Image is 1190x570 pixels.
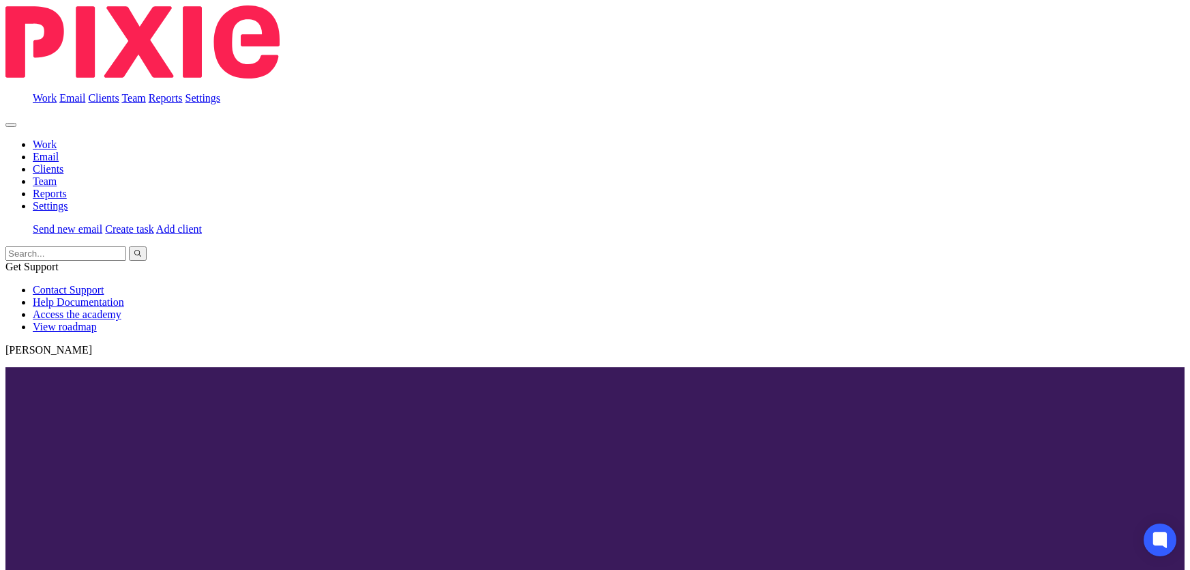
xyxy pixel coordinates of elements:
a: Clients [88,92,119,104]
a: Settings [33,200,68,212]
input: Search [5,246,126,261]
a: Access the academy [33,309,121,320]
a: Email [59,92,85,104]
a: Send new email [33,223,102,235]
a: Add client [156,223,202,235]
a: Reports [33,188,67,199]
a: Settings [185,92,221,104]
a: Create task [105,223,154,235]
a: View roadmap [33,321,97,332]
a: Email [33,151,59,162]
a: Team [121,92,145,104]
img: Pixie [5,5,280,79]
a: Reports [149,92,183,104]
a: Work [33,139,57,150]
a: Work [33,92,57,104]
a: Help Documentation [33,296,124,308]
p: [PERSON_NAME] [5,344,1185,356]
a: Contact Support [33,284,104,296]
button: Search [129,246,147,261]
a: Team [33,175,57,187]
a: Clients [33,163,63,175]
span: Get Support [5,261,59,272]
